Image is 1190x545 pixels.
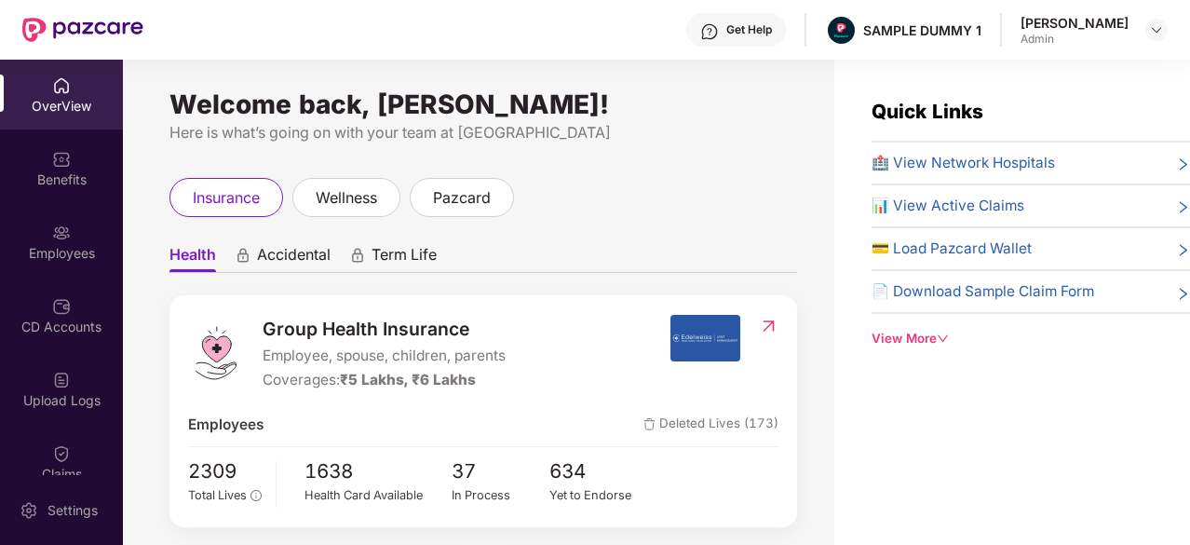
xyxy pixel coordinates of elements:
[250,490,261,500] span: info-circle
[452,456,550,487] span: 37
[1176,198,1190,217] span: right
[52,444,71,463] img: svg+xml;base64,PHN2ZyBpZD0iQ2xhaW0iIHhtbG5zPSJodHRwOi8vd3d3LnczLm9yZy8yMDAwL3N2ZyIgd2lkdGg9IjIwIi...
[433,186,491,210] span: pazcard
[1176,284,1190,303] span: right
[263,315,506,343] span: Group Health Insurance
[452,486,550,505] div: In Process
[263,345,506,367] span: Employee, spouse, children, parents
[372,245,437,272] span: Term Life
[188,456,262,487] span: 2309
[22,18,143,42] img: New Pazcare Logo
[700,22,719,41] img: svg+xml;base64,PHN2ZyBpZD0iSGVscC0zMngzMiIgeG1sbnM9Imh0dHA6Ly93d3cudzMub3JnLzIwMDAvc3ZnIiB3aWR0aD...
[937,333,949,345] span: down
[193,186,260,210] span: insurance
[52,150,71,169] img: svg+xml;base64,PHN2ZyBpZD0iQmVuZWZpdHMiIHhtbG5zPSJodHRwOi8vd3d3LnczLm9yZy8yMDAwL3N2ZyIgd2lkdGg9Ij...
[316,186,377,210] span: wellness
[42,501,103,520] div: Settings
[52,224,71,242] img: svg+xml;base64,PHN2ZyBpZD0iRW1wbG95ZWVzIiB4bWxucz0iaHR0cDovL3d3dy53My5vcmcvMjAwMC9zdmciIHdpZHRoPS...
[872,100,983,123] span: Quick Links
[1176,156,1190,174] span: right
[872,329,1190,348] div: View More
[1021,14,1129,32] div: [PERSON_NAME]
[1176,241,1190,260] span: right
[549,456,648,487] span: 634
[257,245,331,272] span: Accidental
[52,76,71,95] img: svg+xml;base64,PHN2ZyBpZD0iSG9tZSIgeG1sbnM9Imh0dHA6Ly93d3cudzMub3JnLzIwMDAvc3ZnIiB3aWR0aD0iMjAiIG...
[872,238,1032,260] span: 💳 Load Pazcard Wallet
[1149,22,1164,37] img: svg+xml;base64,PHN2ZyBpZD0iRHJvcGRvd24tMzJ4MzIiIHhtbG5zPSJodHRwOi8vd3d3LnczLm9yZy8yMDAwL3N2ZyIgd2...
[188,414,264,436] span: Employees
[759,317,778,335] img: RedirectIcon
[670,315,740,361] img: insurerIcon
[169,121,797,144] div: Here is what’s going on with your team at [GEOGRAPHIC_DATA]
[235,247,251,264] div: animation
[188,488,247,502] span: Total Lives
[52,371,71,389] img: svg+xml;base64,PHN2ZyBpZD0iVXBsb2FkX0xvZ3MiIGRhdGEtbmFtZT0iVXBsb2FkIExvZ3MiIHhtbG5zPSJodHRwOi8vd3...
[188,325,244,381] img: logo
[349,247,366,264] div: animation
[643,414,778,436] span: Deleted Lives (173)
[263,369,506,391] div: Coverages:
[863,21,981,39] div: SAMPLE DUMMY 1
[169,97,797,112] div: Welcome back, [PERSON_NAME]!
[304,456,452,487] span: 1638
[828,17,855,44] img: Pazcare_Alternative_logo-01-01.png
[643,418,656,430] img: deleteIcon
[872,280,1094,303] span: 📄 Download Sample Claim Form
[726,22,772,37] div: Get Help
[20,501,38,520] img: svg+xml;base64,PHN2ZyBpZD0iU2V0dGluZy0yMHgyMCIgeG1sbnM9Imh0dHA6Ly93d3cudzMub3JnLzIwMDAvc3ZnIiB3aW...
[1021,32,1129,47] div: Admin
[872,152,1055,174] span: 🏥 View Network Hospitals
[304,486,452,505] div: Health Card Available
[549,486,648,505] div: Yet to Endorse
[872,195,1024,217] span: 📊 View Active Claims
[169,245,216,272] span: Health
[52,297,71,316] img: svg+xml;base64,PHN2ZyBpZD0iQ0RfQWNjb3VudHMiIGRhdGEtbmFtZT0iQ0QgQWNjb3VudHMiIHhtbG5zPSJodHRwOi8vd3...
[340,371,476,388] span: ₹5 Lakhs, ₹6 Lakhs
